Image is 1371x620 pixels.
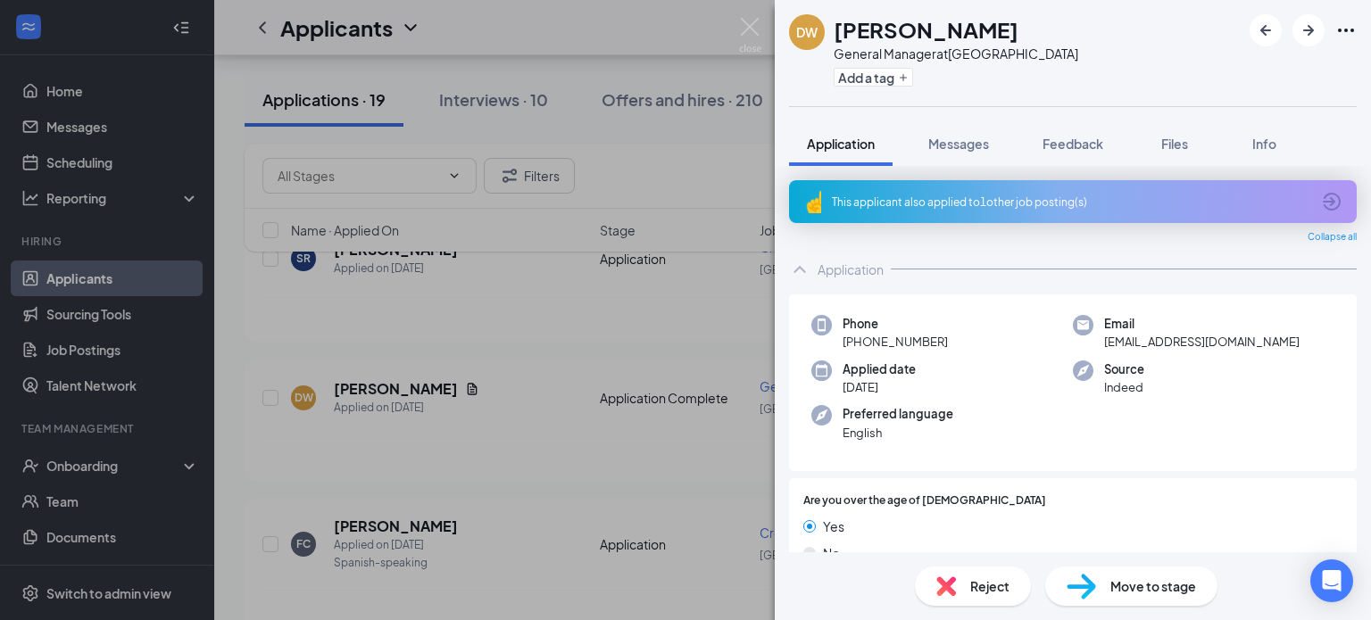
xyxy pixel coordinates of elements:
[1292,14,1325,46] button: ArrowRight
[834,45,1078,62] div: General Manager at [GEOGRAPHIC_DATA]
[823,543,840,563] span: No
[818,260,884,278] div: Application
[928,136,989,152] span: Messages
[823,517,844,536] span: Yes
[843,360,916,378] span: Applied date
[1308,230,1357,244] span: Collapse all
[843,424,953,442] span: English
[1310,559,1353,602] div: Open Intercom Messenger
[834,14,1018,45] h1: [PERSON_NAME]
[1104,315,1300,333] span: Email
[803,492,1046,509] span: Are you over the age of [DEMOGRAPHIC_DATA]
[796,23,818,41] div: DW
[1104,378,1144,396] span: Indeed
[1321,191,1342,212] svg: ArrowCircle
[807,136,875,152] span: Application
[1043,136,1103,152] span: Feedback
[970,576,1010,596] span: Reject
[898,72,909,83] svg: Plus
[1250,14,1282,46] button: ArrowLeftNew
[843,405,953,423] span: Preferred language
[1335,20,1357,41] svg: Ellipses
[1104,360,1144,378] span: Source
[834,68,913,87] button: PlusAdd a tag
[843,378,916,396] span: [DATE]
[1298,20,1319,41] svg: ArrowRight
[1161,136,1188,152] span: Files
[1110,576,1196,596] span: Move to stage
[1252,136,1276,152] span: Info
[1104,333,1300,351] span: [EMAIL_ADDRESS][DOMAIN_NAME]
[843,333,948,351] span: [PHONE_NUMBER]
[789,259,810,280] svg: ChevronUp
[843,315,948,333] span: Phone
[832,194,1310,210] div: This applicant also applied to 1 other job posting(s)
[1255,20,1276,41] svg: ArrowLeftNew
